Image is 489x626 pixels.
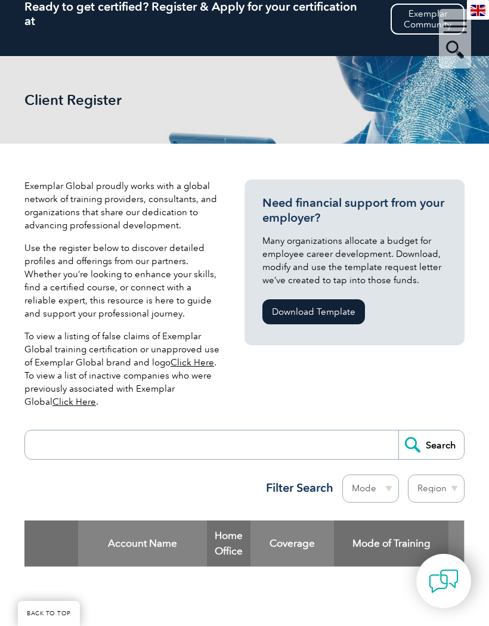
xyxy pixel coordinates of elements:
[334,520,448,567] th: Mode of Training: activate to sort column ascending
[24,179,222,232] p: Exemplar Global proudly works with a global network of training providers, consultants, and organ...
[171,357,214,368] a: Click Here
[78,520,207,567] th: Account Name: activate to sort column descending
[398,430,464,459] input: Search
[24,330,222,408] p: To view a listing of false claims of Exemplar Global training certification or unapproved use of ...
[18,601,80,626] a: BACK TO TOP
[250,520,334,567] th: Coverage: activate to sort column ascending
[207,520,250,567] th: Home Office: activate to sort column ascending
[448,520,465,567] th: : activate to sort column ascending
[262,234,447,287] p: Many organizations allocate a budget for employee career development. Download, modify and use th...
[391,4,465,35] a: ExemplarCommunity
[471,5,485,16] img: en
[24,241,222,320] p: Use the register below to discover detailed profiles and offerings from our partners. Whether you...
[429,566,459,596] img: contact-chat.png
[262,299,365,324] a: Download Template
[24,92,203,108] h2: Client Register
[262,196,447,225] h3: Need financial support from your employer?
[52,396,96,407] a: Click Here
[259,481,333,495] h3: Filter Search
